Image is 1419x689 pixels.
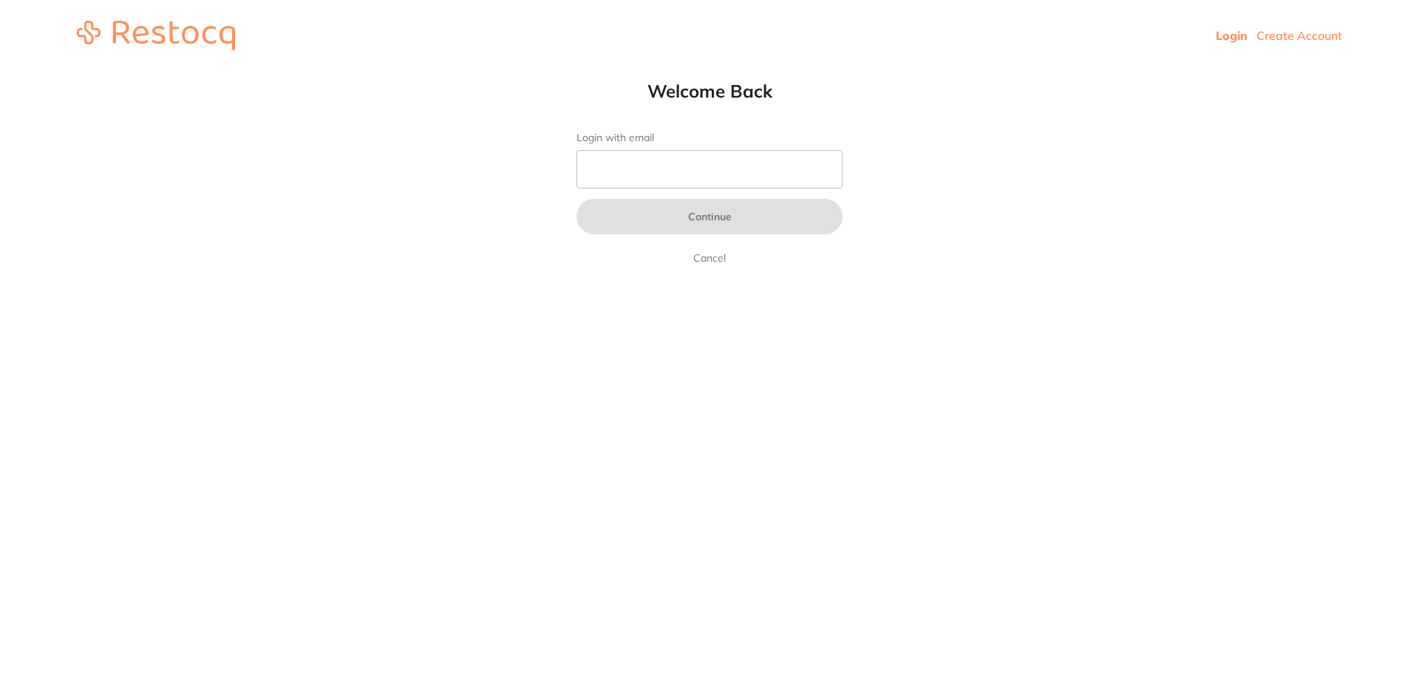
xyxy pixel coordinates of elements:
[1216,28,1248,43] a: Login
[576,199,843,234] button: Continue
[77,21,235,50] img: restocq_logo.svg
[576,132,843,144] label: Login with email
[547,80,872,102] h1: Welcome Back
[690,249,729,267] a: Cancel
[1256,28,1342,43] a: Create Account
